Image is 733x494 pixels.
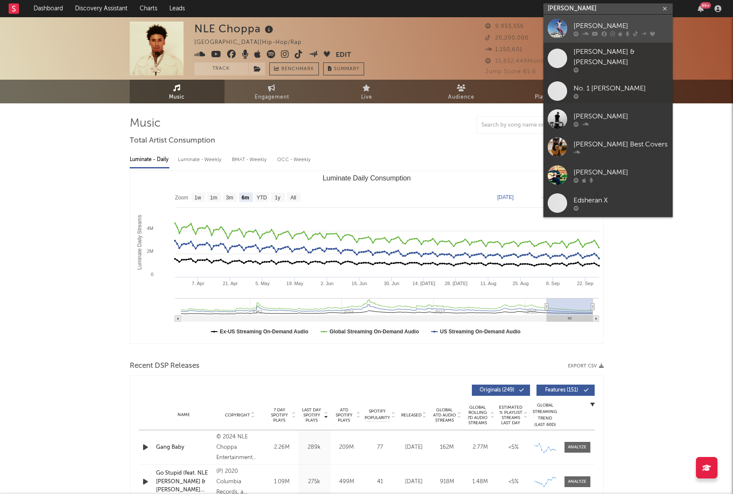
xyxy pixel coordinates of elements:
[532,402,558,428] div: Global Streaming Trend (Last 60D)
[319,80,414,103] a: Live
[499,443,528,452] div: <5%
[466,478,495,486] div: 1.48M
[178,152,223,167] div: Luminate - Weekly
[444,281,467,286] text: 28. [DATE]
[130,171,603,343] svg: Luminate Daily Consumption
[255,281,270,286] text: 5. May
[333,443,361,452] div: 209M
[485,24,524,29] span: 9,953,556
[543,189,673,217] a: Edsheran X
[542,388,582,393] span: Features ( 151 )
[222,281,237,286] text: 21. Apr
[300,443,328,452] div: 289k
[543,15,673,43] a: [PERSON_NAME]
[485,69,536,75] span: Jump Score: 65.6
[256,195,267,201] text: YTD
[268,407,291,423] span: 7 Day Spotify Plays
[574,111,668,121] div: [PERSON_NAME]
[269,62,319,75] a: Benchmark
[512,281,528,286] text: 25. Aug
[130,361,200,371] span: Recent DSP Releases
[543,133,673,161] a: [PERSON_NAME] Best Covers
[384,281,399,286] text: 30. Jun
[194,37,321,48] div: [GEOGRAPHIC_DATA] | Hip-Hop/Rap
[574,83,668,93] div: No. 1 [PERSON_NAME]
[175,195,188,201] text: Zoom
[412,281,435,286] text: 14. [DATE]
[433,407,456,423] span: Global ATD Audio Streams
[130,136,215,146] span: Total Artist Consumption
[700,2,711,9] div: 99 +
[336,50,351,61] button: Edit
[574,47,668,68] div: [PERSON_NAME] & [PERSON_NAME]
[300,478,328,486] div: 275k
[300,407,323,423] span: Last Day Spotify Plays
[485,35,529,41] span: 20,200,000
[323,62,364,75] button: Summary
[480,281,496,286] text: 11. Aug
[477,388,517,393] span: Originals ( 249 )
[472,385,530,396] button: Originals(249)
[365,443,395,452] div: 77
[268,443,296,452] div: 2.26M
[535,92,577,103] span: Playlists/Charts
[274,195,280,201] text: 1y
[130,80,225,103] a: Music
[277,152,312,167] div: OCC - Weekly
[232,152,268,167] div: BMAT - Weekly
[286,281,303,286] text: 19. May
[320,281,333,286] text: 2. Jun
[574,195,668,205] div: Edsheran X
[351,281,367,286] text: 16. Jun
[433,478,462,486] div: 918M
[466,443,495,452] div: 2.77M
[574,21,668,31] div: [PERSON_NAME]
[401,413,421,418] span: Released
[169,92,185,103] span: Music
[225,80,319,103] a: Engagement
[194,195,201,201] text: 1w
[440,329,521,335] text: US Streaming On-Demand Audio
[210,195,217,201] text: 1m
[136,215,142,270] text: Luminate Daily Streams
[574,167,668,177] div: [PERSON_NAME]
[156,443,212,452] a: Gang Baby
[226,195,233,201] text: 3m
[220,329,309,335] text: Ex-US Streaming On-Demand Audio
[334,67,359,71] span: Summary
[399,478,428,486] div: [DATE]
[241,195,249,201] text: 6m
[365,478,395,486] div: 41
[281,64,314,75] span: Benchmark
[698,5,704,12] button: 99+
[543,161,673,189] a: [PERSON_NAME]
[541,194,546,200] text: →
[568,364,604,369] button: Export CSV
[147,249,153,254] text: 2M
[329,329,419,335] text: Global Streaming On-Demand Audio
[268,478,296,486] div: 1.09M
[361,92,372,103] span: Live
[543,3,673,14] input: Search for artists
[225,413,250,418] span: Copyright
[433,443,462,452] div: 162M
[466,405,490,426] span: Global Rolling 7D Audio Streams
[365,408,390,421] span: Spotify Popularity
[194,22,275,36] div: NLE Choppa
[485,47,523,53] span: 1,150,601
[577,281,593,286] text: 22. Sep
[448,92,474,103] span: Audience
[509,80,604,103] a: Playlists/Charts
[536,385,595,396] button: Features(151)
[322,174,411,182] text: Luminate Daily Consumption
[477,122,568,129] input: Search by song name or URL
[399,443,428,452] div: [DATE]
[255,92,289,103] span: Engagement
[130,152,169,167] div: Luminate - Daily
[499,478,528,486] div: <5%
[499,405,523,426] span: Estimated % Playlist Streams Last Day
[543,43,673,77] a: [PERSON_NAME] & [PERSON_NAME]
[543,77,673,105] a: No. 1 [PERSON_NAME]
[156,412,212,418] div: Name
